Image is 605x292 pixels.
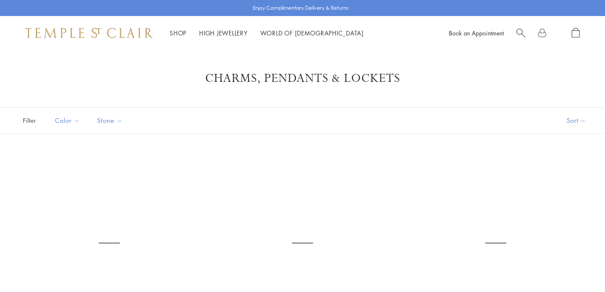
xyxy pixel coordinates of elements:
[548,108,605,133] button: Show sort by
[199,29,248,37] a: High JewelleryHigh Jewellery
[51,115,86,126] span: Color
[170,28,364,38] nav: Main navigation
[260,29,364,37] a: World of [DEMOGRAPHIC_DATA]World of [DEMOGRAPHIC_DATA]
[449,29,504,37] a: Book an Appointment
[253,4,348,12] p: Enjoy Complimentary Delivery & Returns
[49,111,86,130] button: Color
[516,28,525,38] a: Search
[25,28,153,38] img: Temple St. Clair
[572,28,580,38] a: Open Shopping Bag
[91,111,129,130] button: Stone
[34,71,571,86] h1: Charms, Pendants & Lockets
[170,29,186,37] a: ShopShop
[93,115,129,126] span: Stone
